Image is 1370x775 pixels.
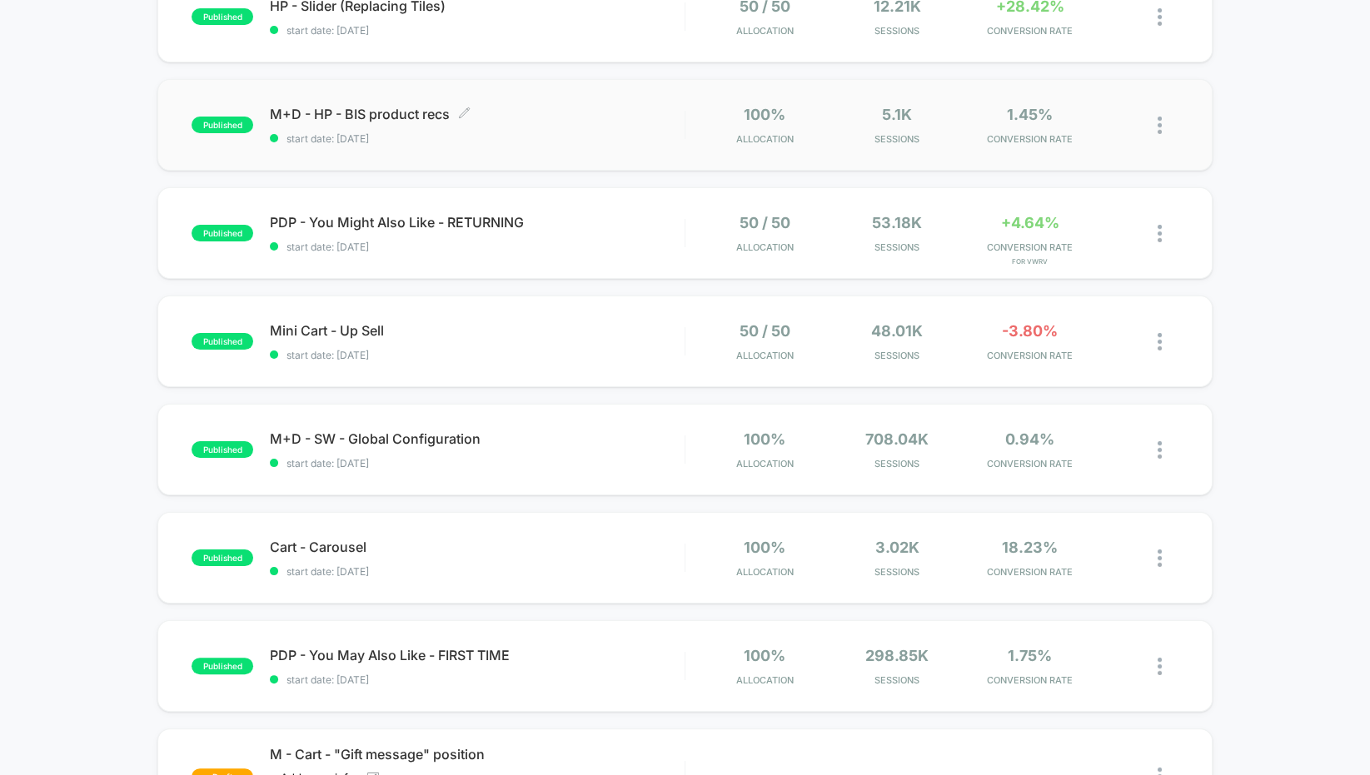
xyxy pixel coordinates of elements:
[882,106,912,123] span: 5.1k
[872,214,922,231] span: 53.18k
[968,257,1092,266] span: for VwRV
[739,322,790,340] span: 50 / 50
[1005,430,1054,448] span: 0.94%
[744,430,785,448] span: 100%
[875,539,919,556] span: 3.02k
[270,673,685,686] span: start date: [DATE]
[192,441,253,458] span: published
[744,106,785,123] span: 100%
[270,647,685,663] span: PDP - You May Also Like - FIRST TIME
[968,133,1092,145] span: CONVERSION RATE
[968,674,1092,686] span: CONVERSION RATE
[1001,214,1059,231] span: +4.64%
[735,25,793,37] span: Allocation
[735,350,793,361] span: Allocation
[192,549,253,566] span: published
[968,241,1092,253] span: CONVERSION RATE
[270,132,685,145] span: start date: [DATE]
[744,539,785,556] span: 100%
[835,566,959,578] span: Sessions
[1158,549,1162,567] img: close
[270,106,685,122] span: M+D - HP - BIS product recs
[270,565,685,578] span: start date: [DATE]
[270,241,685,253] span: start date: [DATE]
[835,241,959,253] span: Sessions
[1158,441,1162,459] img: close
[835,133,959,145] span: Sessions
[1002,322,1058,340] span: -3.80%
[270,24,685,37] span: start date: [DATE]
[735,133,793,145] span: Allocation
[865,647,929,664] span: 298.85k
[270,430,685,447] span: M+D - SW - Global Configuration
[735,458,793,469] span: Allocation
[1158,225,1162,242] img: close
[835,350,959,361] span: Sessions
[735,241,793,253] span: Allocation
[835,674,959,686] span: Sessions
[1158,333,1162,350] img: close
[739,214,790,231] span: 50 / 50
[744,647,785,664] span: 100%
[835,458,959,469] span: Sessions
[270,746,685,763] span: M - Cart - "Gift message" position
[871,322,923,340] span: 48.01k
[865,430,929,448] span: 708.04k
[270,539,685,555] span: Cart - Carousel
[192,333,253,350] span: published
[1158,8,1162,26] img: close
[192,658,253,674] span: published
[270,349,685,361] span: start date: [DATE]
[270,457,685,469] span: start date: [DATE]
[1158,658,1162,675] img: close
[835,25,959,37] span: Sessions
[270,214,685,231] span: PDP - You Might Also Like - RETURNING
[968,458,1092,469] span: CONVERSION RATE
[1158,117,1162,134] img: close
[968,25,1092,37] span: CONVERSION RATE
[1007,106,1053,123] span: 1.45%
[192,225,253,241] span: published
[192,8,253,25] span: published
[1008,647,1052,664] span: 1.75%
[1002,539,1058,556] span: 18.23%
[270,322,685,339] span: Mini Cart - Up Sell
[968,350,1092,361] span: CONVERSION RATE
[735,674,793,686] span: Allocation
[968,566,1092,578] span: CONVERSION RATE
[735,566,793,578] span: Allocation
[192,117,253,133] span: published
